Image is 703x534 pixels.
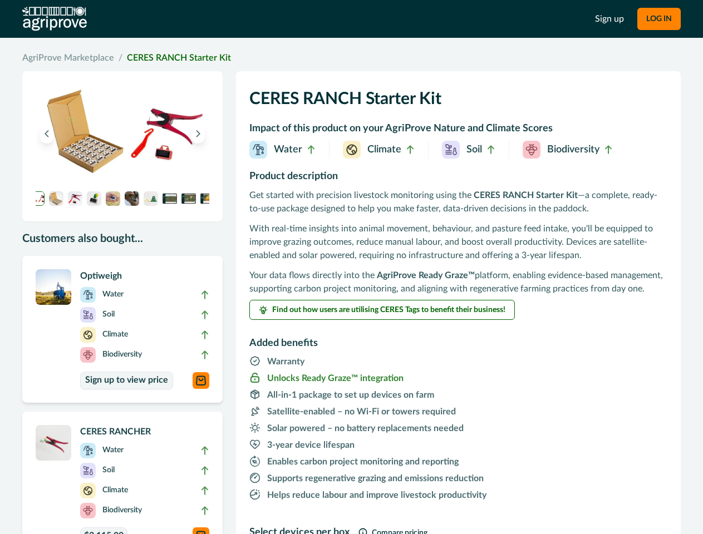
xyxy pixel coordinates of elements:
[249,120,667,141] h2: Impact of this product on your AgriProve Nature and Climate Scores
[49,191,63,206] img: A box of CERES RANCH devices
[474,191,578,200] strong: CERES RANCH Starter Kit
[106,191,120,206] img: A hand holding a CERES RANCH device
[22,7,87,31] img: AgriProve logo
[163,191,177,206] img: A screenshot of the Ready Graze application showing a 3D map of animal positions
[267,405,456,418] p: Satellite-enabled – no Wi-Fi or towers required
[200,191,215,206] img: A screenshot of the Ready Graze application showing a paddock layout
[272,306,505,314] span: Find out how users are utilising CERES Tags to benefit their business!
[249,85,667,120] h1: CERES RANCH Starter Kit
[267,372,404,385] p: Unlocks Ready Graze™ integration
[274,142,302,157] p: Water
[191,123,205,144] button: Next image
[102,309,115,320] p: Soil
[22,51,114,65] a: AgriProve Marketplace
[466,142,482,157] p: Soil
[249,222,667,262] p: With real-time insights into animal movement, behaviour, and pasture feed intake, you'll be equip...
[595,12,624,26] a: Sign up
[22,230,223,247] p: Customers also bought...
[377,271,475,280] strong: AgriProve Ready Graze™
[267,488,486,502] p: Helps reduce labour and improve livestock productivity
[547,142,599,157] p: Biodiversity
[85,375,168,385] p: Sign up to view price
[267,355,304,368] p: Warranty
[367,142,401,157] p: Climate
[637,8,681,30] button: LOG IN
[102,505,142,516] p: Biodiversity
[102,484,128,496] p: Climate
[30,191,45,206] img: A CERES RANCH starter kit
[267,455,459,468] p: Enables carbon project monitoring and reporting
[267,438,355,452] p: 3-year device lifespan
[36,425,71,461] img: A CERES RANCHER APPLICATOR
[68,191,82,206] img: A CERES RANCH applicator device
[127,53,231,62] a: CERES RANCH Starter Kit
[36,269,71,305] img: A single CERES RANCH device
[102,289,124,300] p: Water
[80,425,209,438] p: CERES RANCHER
[267,472,484,485] p: Supports regenerative grazing and emissions reduction
[125,191,139,206] img: A CERES RANCH device applied to the ear of a cow
[40,123,53,144] button: Previous image
[102,464,115,476] p: Soil
[22,51,681,65] nav: breadcrumb
[249,269,667,295] p: Your data flows directly into the platform, enabling evidence-based management, supporting carbon...
[249,170,667,189] h2: Product description
[80,269,209,283] p: Optiweigh
[249,189,667,215] p: Get started with precision livestock monitoring using the —a complete, ready-to-use package desig...
[102,349,142,360] p: Biodiversity
[181,191,196,206] img: A screenshot of the Ready Graze application showing a heatmap of grazing activity
[249,324,667,354] h2: Added benefits
[36,85,209,182] img: A CERES RANCH starter kit
[102,329,128,340] p: Climate
[267,422,464,435] p: Solar powered – no battery replacements needed
[249,300,515,320] button: Find out how users are utilising CERES Tags to benefit their business!
[80,372,173,389] a: Sign up to view price
[87,191,101,206] img: A single CERES RANCH device
[267,388,434,402] p: All-in-1 package to set up devices on farm
[144,191,158,206] img: Pins and tethers for the CERES RANCH devices
[102,444,124,456] p: Water
[119,51,122,65] span: /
